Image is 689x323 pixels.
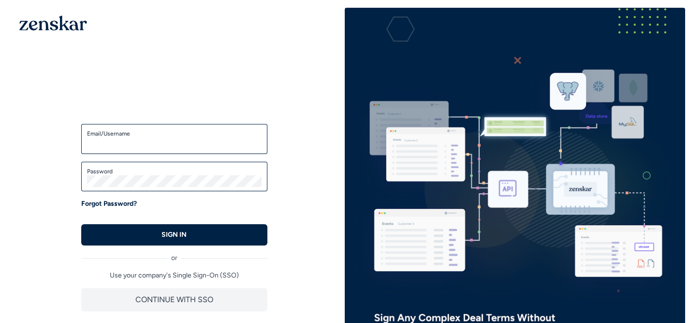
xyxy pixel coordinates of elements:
p: SIGN IN [161,230,187,240]
button: CONTINUE WITH SSO [81,288,267,311]
p: Use your company's Single Sign-On (SSO) [81,271,267,280]
img: 1OGAJ2xQqyY4LXKgY66KYq0eOWRCkrZdAb3gUhuVAqdWPZE9SRJmCz+oDMSn4zDLXe31Ii730ItAGKgCKgCCgCikA4Av8PJUP... [19,15,87,31]
label: Password [87,168,262,175]
div: or [81,246,267,263]
button: SIGN IN [81,224,267,246]
label: Email/Username [87,130,262,138]
a: Forgot Password? [81,199,137,209]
